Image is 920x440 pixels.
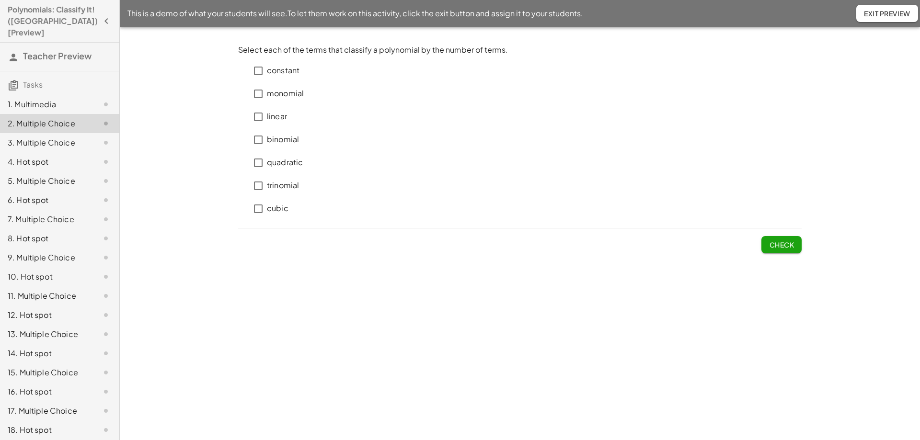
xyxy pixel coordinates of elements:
div: 14. Hot spot [8,348,85,359]
p: Select each of the terms that classify a polynomial by the number of terms. [238,45,802,56]
i: Task not started. [100,405,112,417]
button: Check [761,236,802,253]
button: Exit Preview [856,5,918,22]
i: Task not started. [100,252,112,263]
i: Task not started. [100,137,112,148]
div: 6. Hot spot [8,194,85,206]
span: This is a demo of what your students will see. To let them work on this activity, click the exit ... [127,8,583,19]
p: constant [267,65,299,76]
div: 4. Hot spot [8,156,85,168]
p: binomial [267,134,299,145]
span: Tasks [23,79,43,90]
div: 12. Hot spot [8,309,85,321]
div: 13. Multiple Choice [8,328,85,340]
i: Task not started. [100,194,112,206]
span: Check [769,240,794,249]
i: Task not started. [100,214,112,225]
i: Task not started. [100,233,112,244]
p: monomial [267,88,304,99]
i: Task not started. [100,175,112,187]
i: Task not started. [100,156,112,168]
div: 1. Multimedia [8,99,85,110]
p: linear [267,111,287,122]
div: 10. Hot spot [8,271,85,282]
i: Task not started. [100,309,112,321]
i: Task not started. [100,99,112,110]
div: 5. Multiple Choice [8,175,85,187]
i: Task not started. [100,348,112,359]
p: cubic [267,203,288,214]
i: Task not started. [100,386,112,397]
div: 7. Multiple Choice [8,214,85,225]
div: 11. Multiple Choice [8,290,85,302]
i: Task not started. [100,290,112,302]
div: 15. Multiple Choice [8,367,85,378]
i: Task not started. [100,367,112,378]
div: 3. Multiple Choice [8,137,85,148]
p: quadratic [267,157,303,168]
span: Exit Preview [864,9,910,18]
i: Task not started. [100,118,112,129]
h4: Polynomials: Classify It! ([GEOGRAPHIC_DATA]) [Preview] [8,4,98,38]
div: 8. Hot spot [8,233,85,244]
i: Task not started. [100,271,112,282]
span: Teacher Preview [23,50,92,61]
div: 17. Multiple Choice [8,405,85,417]
i: Task not started. [100,424,112,436]
p: trinomial [267,180,299,191]
div: 2. Multiple Choice [8,118,85,129]
div: 16. Hot spot [8,386,85,397]
i: Task not started. [100,328,112,340]
div: 18. Hot spot [8,424,85,436]
div: 9. Multiple Choice [8,252,85,263]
